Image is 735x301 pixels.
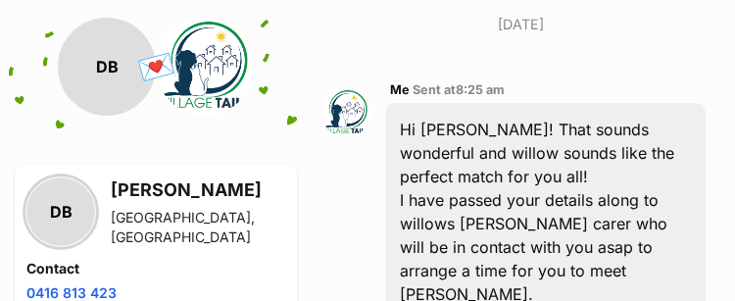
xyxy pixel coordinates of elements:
[111,176,285,204] h3: [PERSON_NAME]
[134,46,178,88] span: 💌
[413,82,505,97] span: Sent at
[321,88,370,137] img: Kira Williams profile pic
[111,208,285,247] div: [GEOGRAPHIC_DATA], [GEOGRAPHIC_DATA]
[26,259,285,278] h4: Contact
[156,18,254,116] img: Village Tails Inc. profile pic
[26,177,95,246] div: DB
[58,18,156,116] div: DB
[321,14,720,34] p: [DATE]
[390,82,410,97] span: Me
[456,82,505,97] span: 8:25 am
[26,284,117,301] a: 0416 813 423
